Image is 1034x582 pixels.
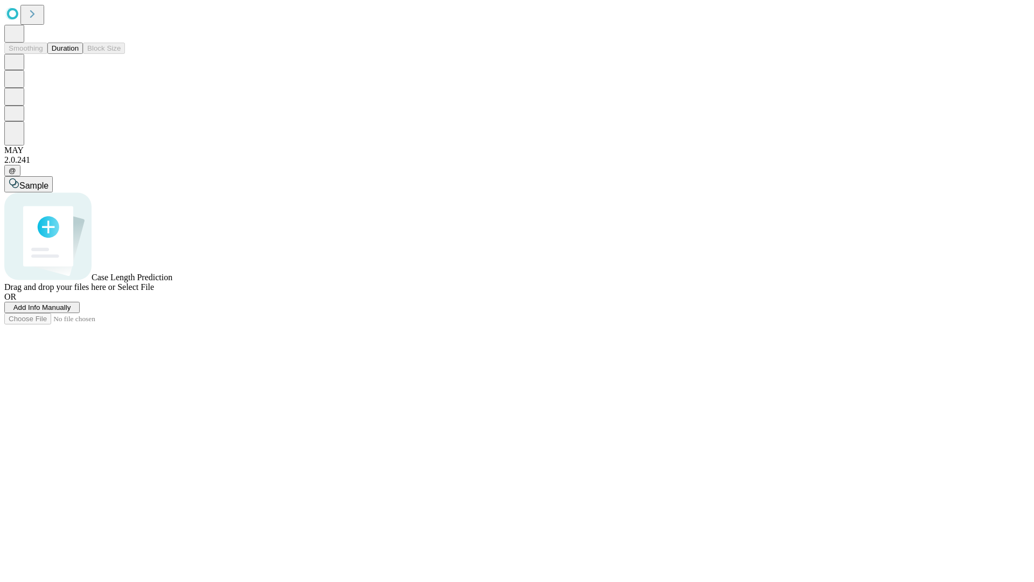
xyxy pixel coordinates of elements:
[4,292,16,301] span: OR
[4,43,47,54] button: Smoothing
[9,167,16,175] span: @
[4,165,20,176] button: @
[117,282,154,292] span: Select File
[4,176,53,192] button: Sample
[4,302,80,313] button: Add Info Manually
[92,273,172,282] span: Case Length Prediction
[4,145,1030,155] div: MAY
[83,43,125,54] button: Block Size
[4,282,115,292] span: Drag and drop your files here or
[4,155,1030,165] div: 2.0.241
[13,303,71,311] span: Add Info Manually
[47,43,83,54] button: Duration
[19,181,48,190] span: Sample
